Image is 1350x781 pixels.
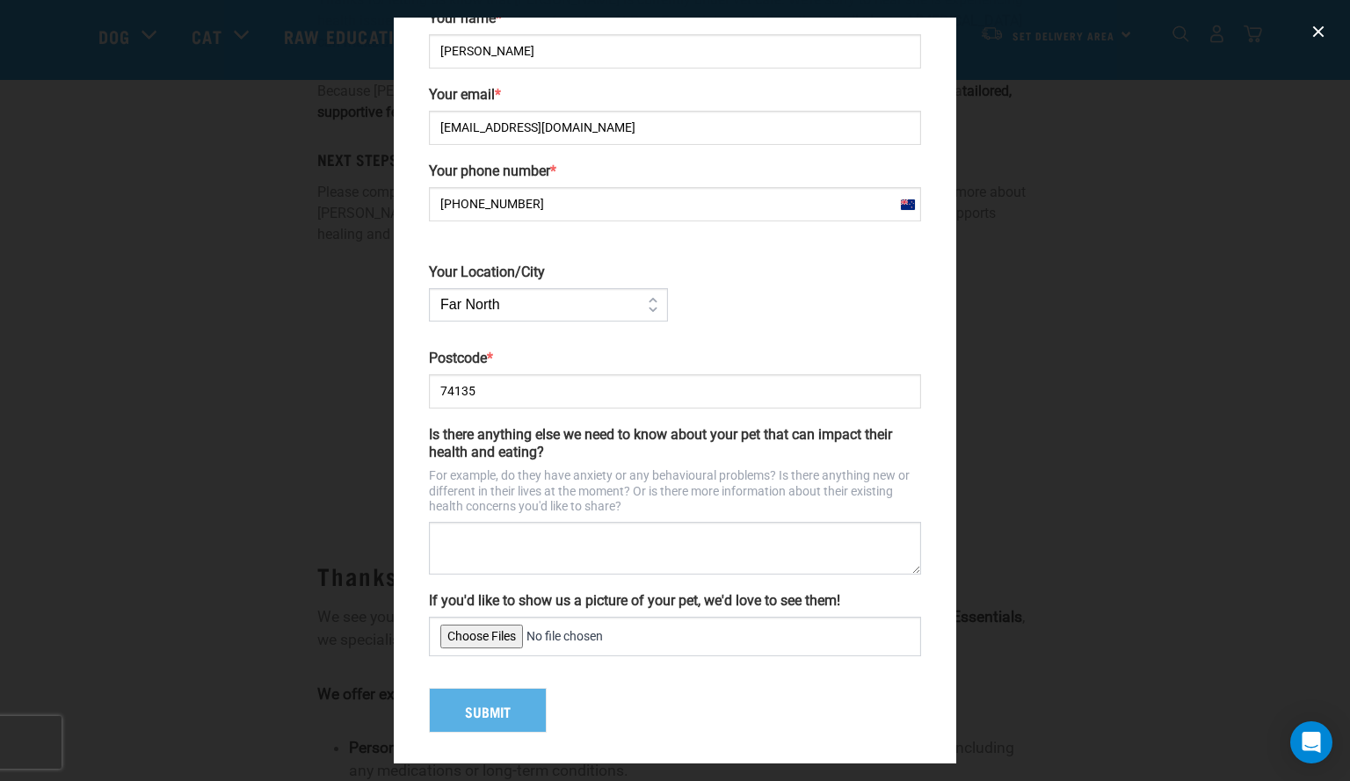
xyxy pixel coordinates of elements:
[429,592,921,610] label: If you'd like to show us a picture of your pet, we'd love to see them!
[429,264,668,281] label: Your Location/City
[429,350,921,367] label: Postcode
[429,10,921,27] label: Your name
[1290,721,1332,763] div: Open Intercom Messenger
[1304,18,1332,46] button: close
[429,86,921,104] label: Your email
[429,468,921,515] p: For example, do they have anxiety or any behavioural problems? Is there anything new or different...
[429,163,921,180] label: Your phone number
[429,426,921,461] label: Is there anything else we need to know about your pet that can impact their health and eating?
[894,188,920,221] div: New Zealand: +64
